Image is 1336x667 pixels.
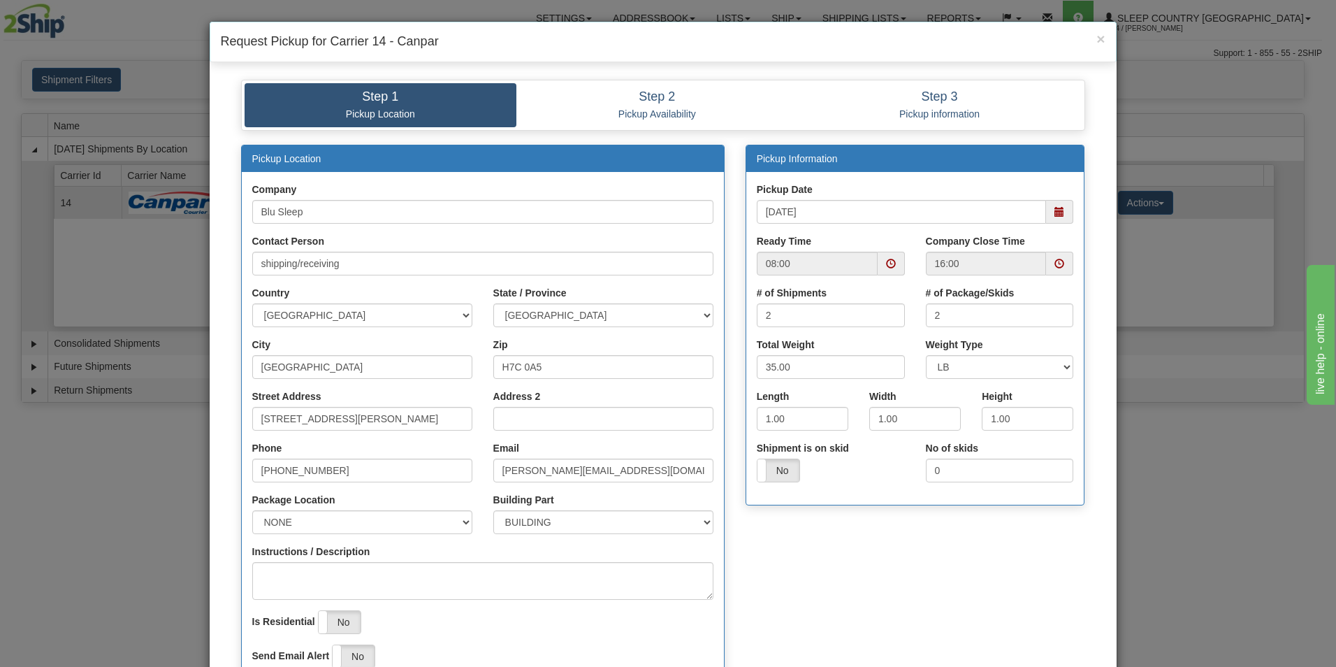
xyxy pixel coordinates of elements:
label: Building Part [493,493,554,507]
label: Height [982,389,1012,403]
label: Weight Type [926,338,983,352]
span: × [1096,31,1105,47]
a: Step 3 Pickup information [798,83,1082,127]
label: Zip [493,338,508,352]
label: # of Shipments [757,286,827,300]
a: Pickup Location [252,153,321,164]
label: Ready Time [757,234,811,248]
label: Send Email Alert [252,649,330,663]
h4: Step 1 [255,90,507,104]
label: Contact Person [252,234,324,248]
label: Shipment is on skid [757,441,849,455]
h4: Step 3 [808,90,1071,104]
label: No [757,459,799,482]
label: Phone [252,441,282,455]
label: Company Close Time [926,234,1025,248]
label: Country [252,286,290,300]
p: Pickup Location [255,108,507,120]
label: No [319,611,361,633]
label: Pickup Date [757,182,813,196]
label: Total Weight [757,338,815,352]
h4: Step 2 [527,90,787,104]
label: Width [869,389,896,403]
label: State / Province [493,286,567,300]
label: No of skids [926,441,978,455]
iframe: chat widget [1304,262,1335,405]
label: # of Package/Skids [926,286,1015,300]
a: Step 2 Pickup Availability [516,83,798,127]
label: Is Residential [252,615,315,629]
label: Package Location [252,493,335,507]
div: live help - online [10,8,129,25]
p: Pickup information [808,108,1071,120]
h4: Request Pickup for Carrier 14 - Canpar [221,33,1105,51]
label: Street Address [252,389,321,403]
p: Pickup Availability [527,108,787,120]
button: Close [1096,31,1105,46]
a: Pickup Information [757,153,838,164]
label: Address 2 [493,389,541,403]
a: Step 1 Pickup Location [245,83,517,127]
label: Instructions / Description [252,545,370,559]
label: Length [757,389,790,403]
label: City [252,338,270,352]
label: Email [493,441,519,455]
label: Company [252,182,297,196]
